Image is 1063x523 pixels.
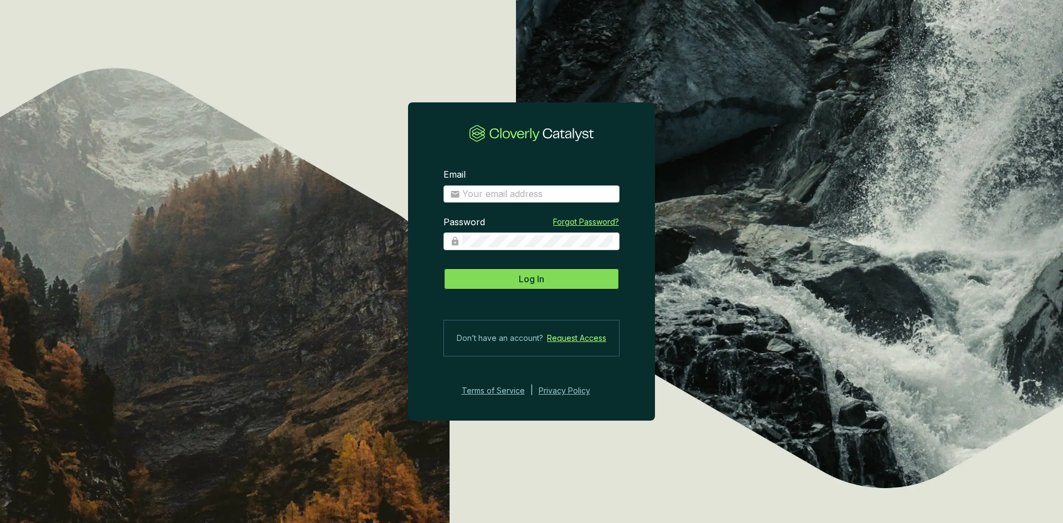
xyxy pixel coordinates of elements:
[443,268,620,290] button: Log In
[458,384,525,397] a: Terms of Service
[539,384,605,397] a: Privacy Policy
[530,384,533,397] div: |
[553,216,619,227] a: Forgot Password?
[462,188,613,200] input: Email
[443,169,466,181] label: Email
[547,332,606,345] a: Request Access
[443,216,485,229] label: Password
[457,332,543,345] span: Don’t have an account?
[462,235,613,247] input: Password
[519,272,544,286] span: Log In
